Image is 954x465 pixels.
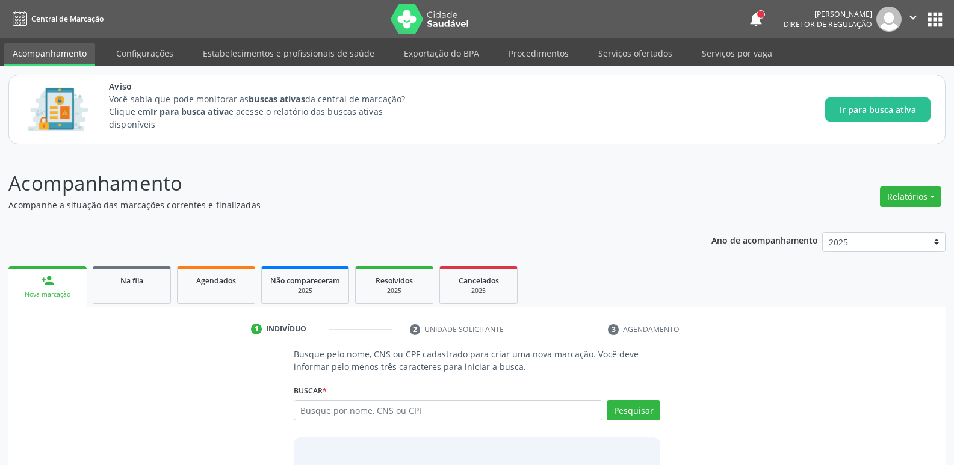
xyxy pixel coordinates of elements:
[31,14,104,24] span: Central de Marcação
[270,276,340,286] span: Não compareceram
[251,324,262,334] div: 1
[825,97,931,122] button: Ir para busca ativa
[8,199,664,211] p: Acompanhe a situação das marcações correntes e finalizadas
[376,276,413,286] span: Resolvidos
[711,232,818,247] p: Ano de acompanhamento
[902,7,925,32] button: 
[294,348,660,373] p: Busque pelo nome, CNS ou CPF cadastrado para criar uma nova marcação. Você deve informar pelo men...
[448,286,509,295] div: 2025
[459,276,499,286] span: Cancelados
[120,276,143,286] span: Na fila
[270,286,340,295] div: 2025
[784,19,872,29] span: Diretor de regulação
[693,43,781,64] a: Serviços por vaga
[17,290,78,299] div: Nova marcação
[364,286,424,295] div: 2025
[395,43,488,64] a: Exportação do BPA
[784,9,872,19] div: [PERSON_NAME]
[109,93,427,131] p: Você sabia que pode monitorar as da central de marcação? Clique em e acesse o relatório das busca...
[607,400,660,420] button: Pesquisar
[194,43,383,64] a: Estabelecimentos e profissionais de saúde
[876,7,902,32] img: img
[266,324,306,334] div: Indivíduo
[8,9,104,29] a: Central de Marcação
[925,9,946,30] button: apps
[4,43,95,66] a: Acompanhamento
[590,43,681,64] a: Serviços ofertados
[840,103,916,116] span: Ir para busca ativa
[196,276,236,286] span: Agendados
[41,274,54,287] div: person_add
[8,168,664,199] p: Acompanhamento
[109,80,427,93] span: Aviso
[294,381,327,400] label: Buscar
[150,106,229,117] strong: Ir para busca ativa
[748,11,764,28] button: notifications
[249,93,305,105] strong: buscas ativas
[294,400,602,420] input: Busque por nome, CNS ou CPF
[23,82,92,137] img: Imagem de CalloutCard
[500,43,577,64] a: Procedimentos
[880,186,941,207] button: Relatórios
[906,11,920,24] i: 
[108,43,182,64] a: Configurações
